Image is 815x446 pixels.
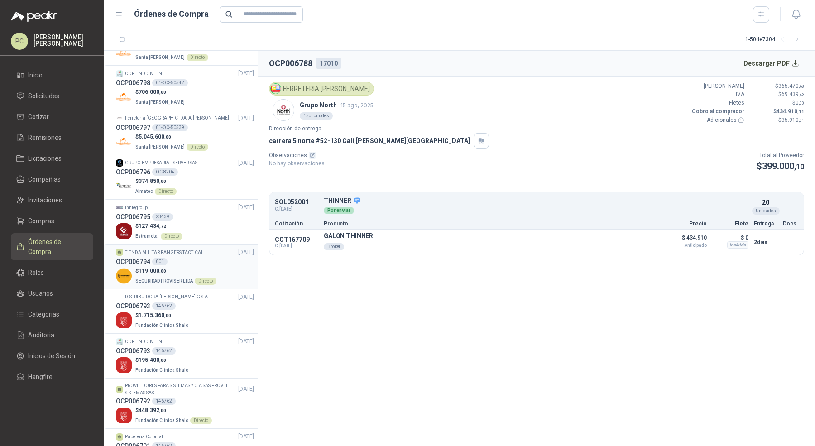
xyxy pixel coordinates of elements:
[116,178,132,194] img: Company Logo
[778,83,804,89] span: 365.470
[159,179,166,184] span: ,00
[159,269,166,273] span: ,00
[159,224,166,229] span: ,72
[28,237,85,257] span: Órdenes de Compra
[269,136,470,146] p: carrera 5 norte #52-130 Cali , [PERSON_NAME][GEOGRAPHIC_DATA]
[125,433,163,441] p: Papeleria Colonial
[796,100,804,106] span: 0
[238,159,254,168] span: [DATE]
[781,117,804,123] span: 35.910
[116,212,150,222] h3: OCP006795
[187,144,208,151] div: Directo
[135,177,177,186] p: $
[762,197,769,207] p: 20
[11,171,93,188] a: Compañías
[116,301,150,311] h3: OCP006793
[135,311,190,320] p: $
[152,168,178,176] div: OC 8204
[238,337,254,346] span: [DATE]
[777,108,804,115] span: 434.910
[316,58,341,69] div: 17010
[28,351,75,361] span: Inicios de Sesión
[11,33,28,50] div: PC
[238,203,254,212] span: [DATE]
[11,11,57,22] img: Logo peakr
[690,99,744,107] p: Fletes
[152,258,168,265] div: 001
[28,91,59,101] span: Solicitudes
[28,330,54,340] span: Auditoria
[125,293,208,301] p: DISTRIBUIDORA [PERSON_NAME] G S.A
[116,167,150,177] h3: OCP006796
[11,150,93,167] a: Licitaciones
[727,241,748,249] div: Incluido
[164,134,171,139] span: ,00
[275,236,318,243] p: COT167709
[238,248,254,257] span: [DATE]
[190,417,212,424] div: Directo
[28,70,43,80] span: Inicio
[238,69,254,78] span: [DATE]
[757,151,804,160] p: Total al Proveedor
[28,309,59,319] span: Categorías
[781,91,804,97] span: 69.439
[762,161,804,172] span: 399.000
[116,159,254,196] a: Company LogoGRUPO EMPRESARIAL SERVER SAS[DATE] OCP006796OC 8204Company Logo$374.850,00AlmatecDirecto
[324,243,344,250] div: Broker
[116,204,123,211] img: Company Logo
[269,125,804,133] p: Dirección de entrega
[11,285,93,302] a: Usuarios
[135,100,185,105] span: Santa [PERSON_NAME]
[271,84,281,94] img: Company Logo
[300,112,333,120] div: 1 solicitudes
[754,221,777,226] p: Entrega
[135,323,188,328] span: Fundación Clínica Shaio
[238,114,254,123] span: [DATE]
[116,396,150,406] h3: OCP006792
[139,268,166,274] span: 119.000
[116,223,132,239] img: Company Logo
[164,313,171,318] span: ,00
[11,87,93,105] a: Solicitudes
[116,346,150,356] h3: OCP006793
[300,100,374,110] p: Grupo North
[135,234,159,239] span: Estrumetal
[11,306,93,323] a: Categorías
[152,124,188,131] div: 01-OC-50539
[750,99,804,107] p: $
[116,69,254,106] a: Company LogoCOFEIND ON LINE[DATE] OCP00679801-OC-50542Company Logo$706.000,00Santa [PERSON_NAME]
[116,257,150,267] h3: OCP006794
[783,221,798,226] p: Docs
[125,338,165,345] p: COFEIND ON LINE
[324,221,656,226] p: Producto
[125,70,165,77] p: COFEIND ON LINE
[135,222,182,230] p: $
[28,216,54,226] span: Compras
[799,84,804,89] span: ,68
[757,159,804,173] p: $
[28,112,49,122] span: Cotizar
[238,385,254,393] span: [DATE]
[159,358,166,363] span: ,00
[135,418,188,423] span: Fundación Clínica Shaio
[690,116,744,125] p: Adicionales
[125,115,229,122] p: Ferretería [GEOGRAPHIC_DATA][PERSON_NAME]
[794,163,804,171] span: ,10
[11,233,93,260] a: Órdenes de Compra
[11,129,93,146] a: Remisiones
[116,408,132,423] img: Company Logo
[135,55,185,60] span: Santa [PERSON_NAME]
[139,89,166,95] span: 706.000
[799,92,804,97] span: ,43
[11,347,93,364] a: Inicios de Sesión
[116,123,150,133] h3: OCP006797
[34,34,93,47] p: [PERSON_NAME] [PERSON_NAME]
[116,44,132,60] img: Company Logo
[135,88,187,96] p: $
[159,90,166,95] span: ,00
[116,268,132,284] img: Company Logo
[273,100,294,120] img: Company Logo
[275,243,318,249] span: C: [DATE]
[152,302,176,310] div: 146762
[275,199,318,206] p: SOL052001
